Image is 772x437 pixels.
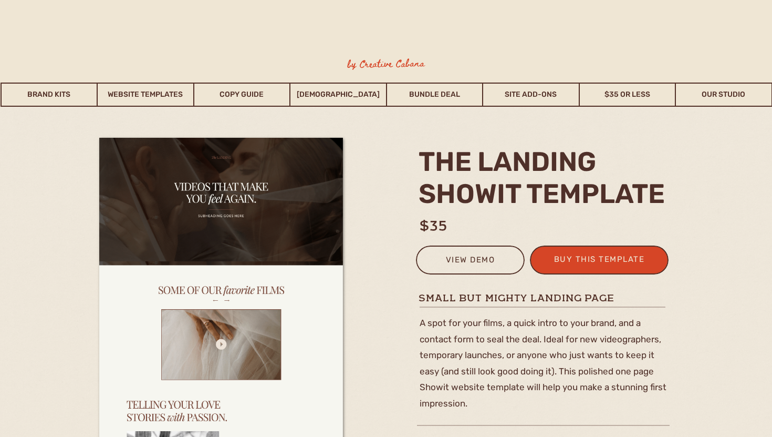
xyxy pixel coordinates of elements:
a: Website Templates [98,83,193,107]
a: Our Studio [676,83,771,107]
a: view demo [423,253,518,270]
a: $35 or Less [580,83,675,107]
p: A spot for your films, a quick intro to your brand, and a contact form to seal the deal. Ideal fo... [420,315,670,413]
h2: the landing Showit template [419,146,672,209]
a: [DEMOGRAPHIC_DATA] [290,83,386,107]
h3: by Creative Cabana [339,56,434,72]
a: Bundle Deal [387,83,483,107]
a: Site Add-Ons [483,83,579,107]
a: buy this template [548,252,651,270]
h1: $35 [420,216,675,229]
a: Brand Kits [2,83,97,107]
a: Copy Guide [194,83,290,107]
h1: small but mighty landing page [419,291,669,304]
